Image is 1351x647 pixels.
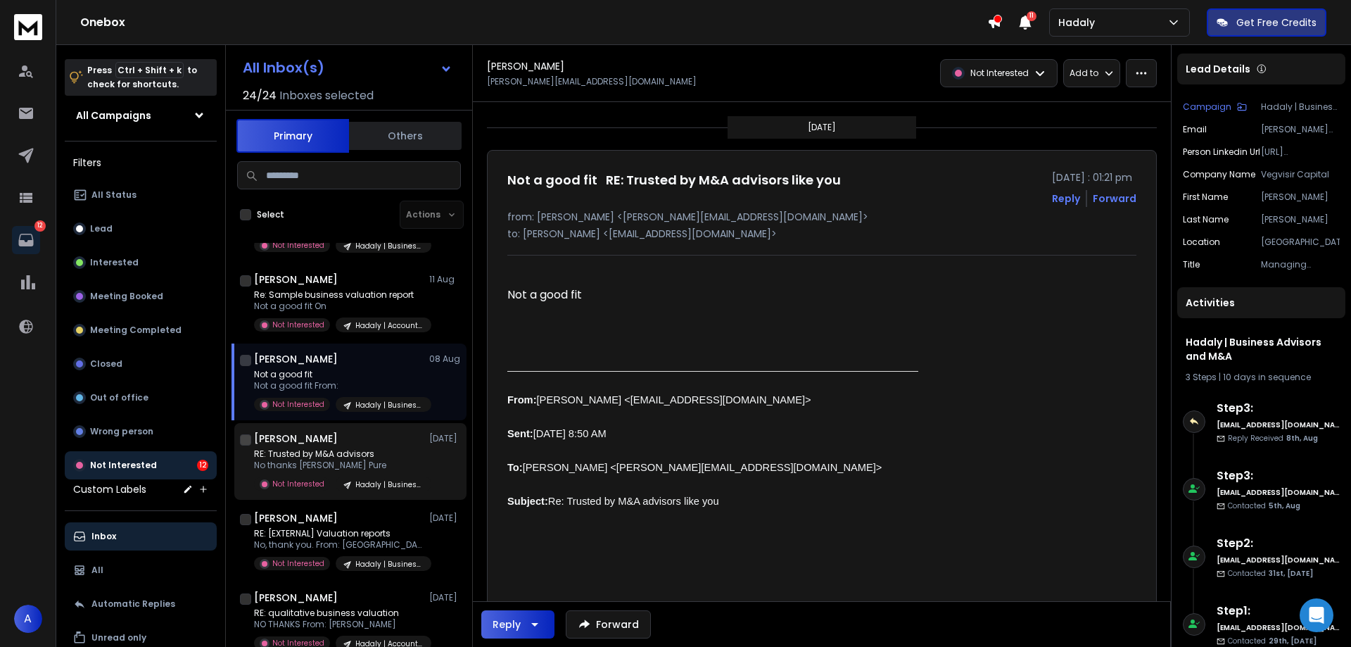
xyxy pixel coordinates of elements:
p: Not Interested [272,558,324,569]
a: 12 [12,226,40,254]
p: Interested [90,257,139,268]
p: Hadaly | Business Advisors and M&A [355,479,423,490]
h6: Step 3 : [1217,467,1340,484]
h6: Step 3 : [1217,400,1340,417]
p: All Status [91,189,137,201]
h3: Custom Labels [73,482,146,496]
p: RE: Trusted by M&A advisors [254,448,423,460]
span: 5th, Aug [1269,501,1300,511]
p: [PERSON_NAME][EMAIL_ADDRESS][DOMAIN_NAME] [1261,124,1340,135]
b: Sent: [507,428,533,439]
p: Managing Director, Cofounder [1261,259,1340,270]
button: Lead [65,215,217,243]
p: Not a good fit [254,369,423,380]
p: Not Interested [272,479,324,489]
p: [DATE] [429,513,461,524]
p: Not Interested [970,68,1029,79]
span: 8th, Aug [1286,433,1318,444]
h1: [PERSON_NAME] [254,432,338,446]
h6: [EMAIL_ADDRESS][DOMAIN_NAME] [1217,487,1340,498]
p: RE: [EXTERNAL] Valuation reports [254,528,423,539]
p: First Name [1183,191,1228,203]
h1: [PERSON_NAME] [487,59,564,73]
p: Contacted [1228,568,1313,579]
p: Lead Details [1186,62,1250,76]
p: Contacted [1228,501,1300,511]
p: Re: Sample business valuation report [254,289,423,301]
button: Meeting Booked [65,282,217,310]
p: Company Name [1183,169,1255,180]
button: Interested [65,249,217,277]
h6: [EMAIL_ADDRESS][DOMAIN_NAME] [1217,622,1340,633]
p: Contacted [1228,636,1317,646]
p: Not a good fit From: [254,380,423,391]
button: All Inbox(s) [231,54,464,82]
p: Automatic Replies [91,598,175,610]
div: Reply [493,617,521,632]
p: Inbox [91,531,116,542]
h1: Onebox [80,14,987,31]
p: [PERSON_NAME][EMAIL_ADDRESS][DOMAIN_NAME] [487,76,697,87]
button: Inbox [65,522,217,551]
p: 12 [34,220,46,232]
span: 24 / 24 [243,87,277,104]
p: Not Interested [272,320,324,330]
h6: [EMAIL_ADDRESS][DOMAIN_NAME] [1217,420,1340,430]
h3: Inboxes selected [279,87,374,104]
button: Wrong person [65,417,217,446]
p: [DATE] : 01:21 pm [1052,170,1136,184]
p: Out of office [90,392,148,403]
span: 31st, [DATE] [1269,568,1313,579]
span: 11 [1027,11,1036,21]
button: Not Interested12 [65,451,217,479]
p: RE: qualitative business valuation [254,608,423,619]
div: | [1186,372,1337,383]
p: Person Linkedin Url [1183,146,1260,158]
span: Ctrl + Shift + k [115,62,184,78]
button: A [14,605,42,633]
b: To: [507,462,523,473]
p: 08 Aug [429,353,461,365]
button: Forward [566,610,651,639]
h6: Step 1 : [1217,603,1340,620]
p: Title [1183,259,1200,270]
p: Hadaly [1058,15,1101,30]
button: Meeting Completed [65,316,217,344]
button: All Campaigns [65,101,217,130]
p: Unread only [91,632,146,643]
p: Hadaly | Business Advisors and M&A [355,559,423,570]
button: Out of office [65,384,217,412]
h1: Not a good fit RE: Trusted by M&A advisors like you [507,170,841,190]
p: Last Name [1183,214,1229,225]
div: Forward [1093,191,1136,206]
p: Not Interested [272,399,324,410]
p: Lead [90,223,113,234]
h1: [PERSON_NAME] [254,272,338,287]
h6: [EMAIL_ADDRESS][DOMAIN_NAME] [1217,555,1340,565]
p: [DATE] [808,122,836,133]
button: Closed [65,350,217,378]
h1: [PERSON_NAME] [254,591,338,605]
span: [PERSON_NAME] <[EMAIL_ADDRESS][DOMAIN_NAME]> [DATE] 8:50 AM [PERSON_NAME] <[PERSON_NAME][EMAIL_AD... [507,394,882,507]
p: Vegvisir Capital [1261,169,1340,180]
p: All [91,565,103,576]
p: 11 Aug [429,274,461,285]
button: Reply [1052,191,1080,206]
div: Open Intercom Messenger [1300,598,1333,632]
p: Hadaly | Accounting [355,320,423,331]
p: NO THANKS From: [PERSON_NAME] [254,619,423,630]
b: Subject: [507,496,548,507]
p: Location [1183,237,1220,248]
p: Reply Received [1228,433,1318,444]
p: Hadaly | Business Advisors and M&A [355,241,423,251]
label: Select [257,209,284,220]
p: Not Interested [90,460,157,471]
button: Reply [481,610,554,639]
span: 29th, [DATE] [1269,636,1317,646]
h3: Filters [65,153,217,172]
div: 12 [197,460,208,471]
p: Press to check for shortcuts. [87,63,197,92]
p: [PERSON_NAME] [1261,191,1340,203]
h1: [PERSON_NAME] [254,352,338,366]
